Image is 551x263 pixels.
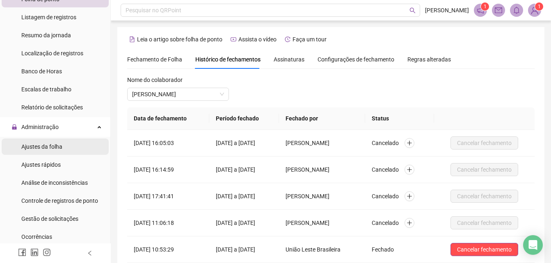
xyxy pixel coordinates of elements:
span: Banco de Horas [21,68,62,75]
span: search [409,7,416,14]
span: Ajustes da folha [21,143,62,150]
span: Gestão de solicitações [21,215,78,222]
span: Assinaturas [274,57,304,62]
span: 1 [538,4,541,9]
div: Open Intercom Messenger [523,235,543,255]
span: mail [495,7,502,14]
span: Relatório de solicitações [21,104,83,111]
span: [PERSON_NAME] [286,166,331,173]
span: youtube [231,36,236,42]
span: Histórico de fechamentos [195,56,261,63]
td: [DATE] 16:14:59 [127,156,209,183]
span: Período fechado [216,115,259,122]
span: Data de fechamento [134,115,187,122]
sup: Atualize o seu contato no menu Meus Dados [535,2,543,11]
span: Listagem de registros [21,14,76,20]
div: Cancelado [372,165,428,175]
span: Resumo da jornada [21,32,71,39]
span: history [285,36,290,42]
span: Ajustes rápidos [21,161,61,168]
span: plus [407,140,412,146]
span: Análise de inconsistências [21,179,88,186]
span: AILTON GOMES DE OLIVEIRA [132,88,224,100]
td: [DATE] a [DATE] [209,210,279,236]
td: [DATE] a [DATE] [209,130,279,156]
button: Cancelar fechamento [450,216,518,229]
span: [PERSON_NAME] [286,220,331,226]
img: 86882 [528,4,541,16]
span: bell [513,7,520,14]
span: linkedin [30,248,39,256]
td: [DATE] a [DATE] [209,156,279,183]
span: Faça um tour [293,36,327,43]
span: Fechado por [286,115,318,122]
span: plus [407,220,412,226]
span: file-text [129,36,135,42]
span: [PERSON_NAME] [286,140,331,146]
span: Nome do colaborador [127,75,183,84]
button: Cancelar fechamento [450,190,518,203]
span: Regras alteradas [407,57,451,62]
div: Cancelado [372,218,428,228]
span: Configurações de fechamento [318,57,394,62]
span: [PERSON_NAME] [425,6,469,15]
span: União Leste Brasileira [286,246,342,253]
td: [DATE] a [DATE] [209,236,279,263]
span: instagram [43,248,51,256]
span: Leia o artigo sobre folha de ponto [137,36,222,43]
span: plus [407,167,412,172]
span: Cancelar fechamento [457,245,512,254]
td: [DATE] 10:53:29 [127,236,209,263]
button: Cancelar fechamento [450,136,518,150]
span: Assista o vídeo [238,36,277,43]
span: Ocorrências [21,234,52,240]
span: Escalas de trabalho [21,86,71,93]
td: [DATE] a [DATE] [209,183,279,210]
span: Localização de registros [21,50,83,57]
span: Fechamento de Folha [127,56,182,63]
span: 1 [484,4,487,9]
span: Administração [21,124,59,130]
td: [DATE] 11:06:18 [127,210,209,236]
span: left [87,250,93,256]
span: facebook [18,248,26,256]
span: lock [11,124,17,130]
span: Fechado [372,246,394,253]
div: Cancelado [372,191,428,202]
span: Controle de registros de ponto [21,197,98,204]
span: [PERSON_NAME] [286,193,331,200]
div: Cancelado [372,138,428,148]
sup: 1 [481,2,489,11]
td: [DATE] 17:41:41 [127,183,209,210]
span: plus [407,193,412,199]
span: Status [372,115,389,122]
button: Cancelar fechamento [450,243,518,256]
button: Cancelar fechamento [450,163,518,176]
span: notification [477,7,484,14]
td: [DATE] 16:05:03 [127,130,209,156]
